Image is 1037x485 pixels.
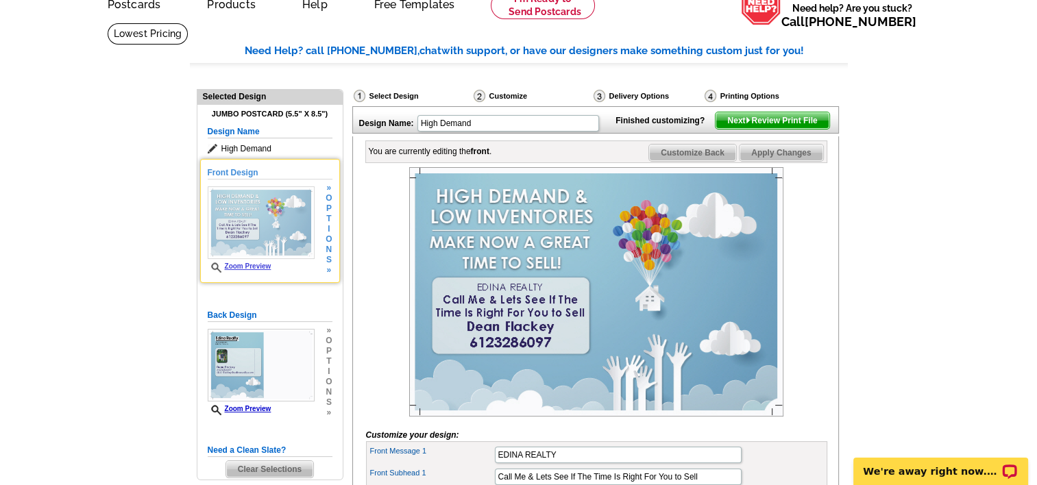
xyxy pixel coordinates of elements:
[326,356,332,366] span: t
[740,145,822,161] span: Apply Changes
[326,183,332,193] span: »
[370,445,493,457] label: Front Message 1
[326,234,332,245] span: o
[326,346,332,356] span: p
[208,110,332,119] h4: Jumbo Postcard (5.5" x 8.5")
[594,90,605,102] img: Delivery Options
[226,461,313,477] span: Clear Selections
[208,405,271,412] a: Zoom Preview
[208,142,332,156] span: High Demand
[844,442,1037,485] iframe: LiveChat chat widget
[326,265,332,275] span: »
[366,430,459,440] i: Customize your design:
[419,45,441,57] span: chat
[326,336,332,346] span: o
[592,89,703,106] div: Delivery Options
[471,147,489,156] b: front
[326,387,332,397] span: n
[326,245,332,255] span: n
[326,224,332,234] span: i
[326,193,332,203] span: o
[208,262,271,270] a: Zoom Preview
[326,397,332,408] span: s
[805,14,916,29] a: [PHONE_NUMBER]
[326,255,332,265] span: s
[208,186,315,259] img: Z18892915_00001_1.jpg
[208,329,315,401] img: Z18892915_00001_2.jpg
[326,377,332,387] span: o
[326,203,332,214] span: p
[474,90,485,102] img: Customize
[409,167,783,416] img: Z18892915_00001_1.jpg
[703,89,825,106] div: Printing Options
[472,89,592,106] div: Customize
[705,90,716,102] img: Printing Options & Summary
[208,309,332,322] h5: Back Design
[245,43,848,59] div: Need Help? call [PHONE_NUMBER], with support, or have our designers make something custom just fo...
[781,1,923,29] span: Need help? Are you stuck?
[326,408,332,418] span: »
[208,444,332,457] h5: Need a Clean Slate?
[745,117,751,123] img: button-next-arrow-white.png
[649,145,736,161] span: Customize Back
[354,90,365,102] img: Select Design
[369,145,492,158] div: You are currently editing the .
[197,90,343,103] div: Selected Design
[716,112,829,129] span: Next Review Print File
[370,467,493,479] label: Front Subhead 1
[615,116,713,125] strong: Finished customizing?
[326,325,332,336] span: »
[326,366,332,377] span: i
[208,125,332,138] h5: Design Name
[781,14,916,29] span: Call
[359,119,414,128] strong: Design Name:
[326,214,332,224] span: t
[208,166,332,179] h5: Front Design
[352,89,472,106] div: Select Design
